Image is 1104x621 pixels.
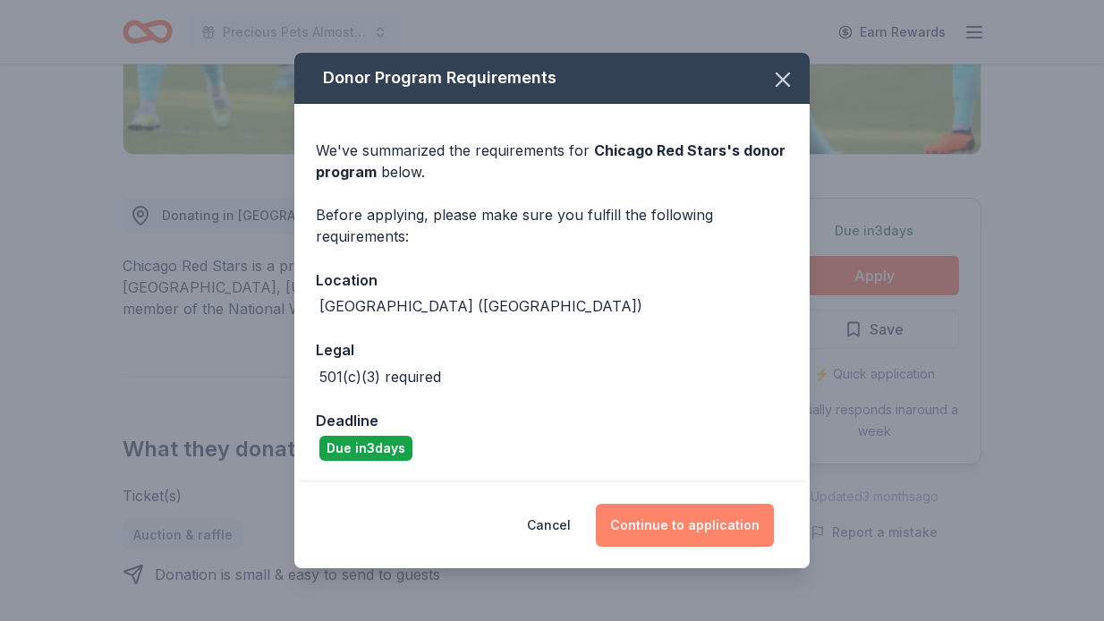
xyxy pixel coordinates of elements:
[316,268,788,292] div: Location
[316,140,788,183] div: We've summarized the requirements for below.
[316,204,788,247] div: Before applying, please make sure you fulfill the following requirements:
[294,53,810,104] div: Donor Program Requirements
[596,504,774,547] button: Continue to application
[319,366,441,387] div: 501(c)(3) required
[319,436,412,461] div: Due in 3 days
[316,338,788,362] div: Legal
[316,409,788,432] div: Deadline
[527,504,571,547] button: Cancel
[319,295,642,317] div: [GEOGRAPHIC_DATA] ([GEOGRAPHIC_DATA])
